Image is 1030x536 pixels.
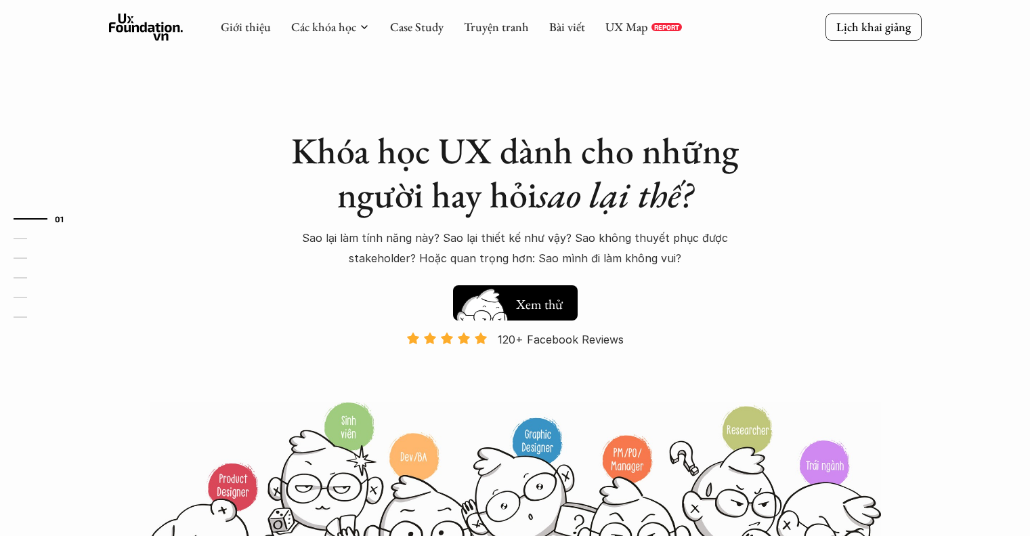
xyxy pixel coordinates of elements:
[537,171,693,218] em: sao lại thế?
[825,14,922,40] a: Lịch khai giảng
[453,285,578,321] button: Xem thử
[453,279,578,321] a: Xem thử
[498,329,624,350] p: 120+ Facebook Reviews
[395,331,636,400] a: 120+ Facebook Reviews
[836,19,911,35] p: Lịch khai giảng
[464,19,529,35] a: Truyện tranh
[390,19,444,35] a: Case Study
[55,214,64,224] strong: 01
[278,228,752,269] p: Sao lại làm tính năng này? Sao lại thiết kế như vậy? Sao không thuyết phục được stakeholder? Hoặc...
[605,19,648,35] a: UX Map
[651,23,682,31] a: REPORT
[291,19,356,35] a: Các khóa học
[278,129,752,217] h1: Khóa học UX dành cho những người hay hỏi
[654,23,679,31] p: REPORT
[221,19,271,35] a: Giới thiệu
[14,211,78,227] a: 01
[514,295,564,314] h5: Xem thử
[549,19,585,35] a: Bài viết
